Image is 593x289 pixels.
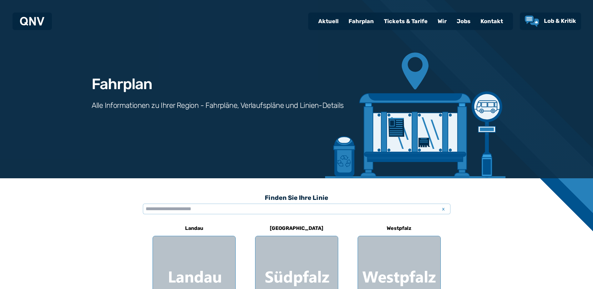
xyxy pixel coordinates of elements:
h3: Alle Informationen zu Ihrer Region - Fahrpläne, Verlaufspläne und Linien-Details [92,100,344,110]
h6: Westpfalz [384,223,414,233]
h6: [GEOGRAPHIC_DATA] [267,223,326,233]
a: Fahrplan [344,13,379,29]
a: Jobs [452,13,475,29]
h6: Landau [183,223,206,233]
h3: Finden Sie Ihre Linie [143,191,450,205]
img: QNV Logo [20,17,44,26]
a: Lob & Kritik [525,16,576,27]
a: Tickets & Tarife [379,13,433,29]
span: x [439,205,448,213]
a: QNV Logo [20,15,44,28]
a: Aktuell [313,13,344,29]
h1: Fahrplan [92,77,152,92]
a: Kontakt [475,13,508,29]
a: Wir [433,13,452,29]
span: Lob & Kritik [544,18,576,24]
